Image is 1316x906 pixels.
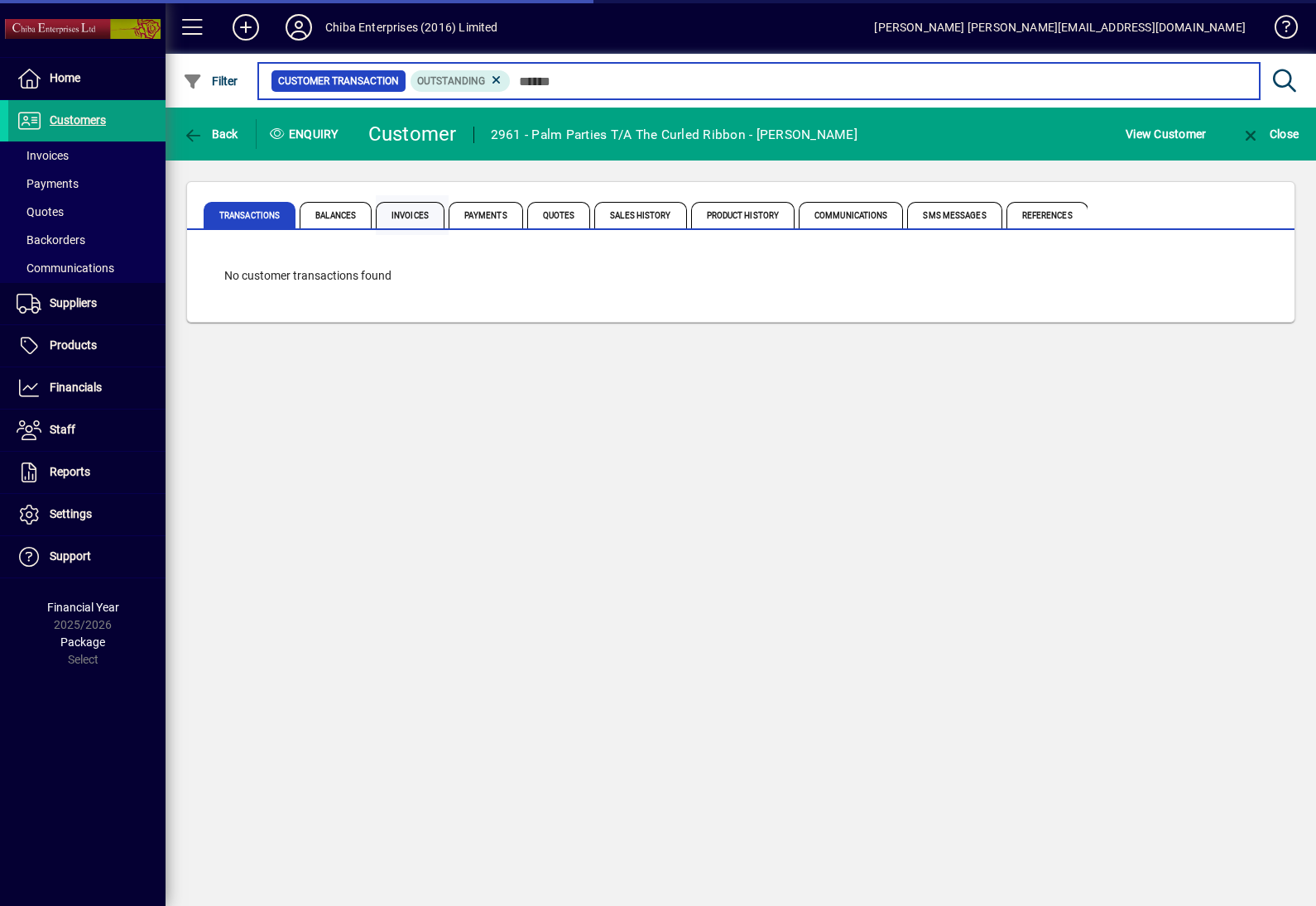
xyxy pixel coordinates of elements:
button: Filter [179,66,243,96]
span: Sales History [594,202,686,228]
a: Invoices [8,141,166,170]
span: Reports [50,465,90,478]
button: Profile [272,12,325,42]
a: Support [8,536,166,578]
span: View Customer [1126,121,1206,147]
span: Package [60,635,105,649]
span: Quotes [527,202,591,228]
span: Staff [50,423,75,436]
span: Financial Year [47,601,119,614]
button: View Customer [1121,119,1210,149]
span: Support [50,549,91,563]
div: Enquiry [257,121,356,147]
span: Suppliers [50,296,97,309]
span: References [1006,202,1088,228]
app-page-header-button: Back [166,119,257,149]
a: Suppliers [8,283,166,324]
button: Close [1237,119,1303,149]
div: Customer [368,121,457,147]
span: Products [50,338,97,352]
span: Transactions [204,202,295,228]
span: Customer Transaction [278,73,399,89]
a: Communications [8,254,166,282]
span: Communications [17,261,114,275]
span: Quotes [17,205,64,218]
div: 2961 - Palm Parties T/A The Curled Ribbon - [PERSON_NAME] [491,122,857,148]
span: Settings [50,507,92,520]
span: Filter [183,74,238,88]
a: Payments [8,170,166,198]
span: Close [1241,127,1299,141]
span: Product History [691,202,795,228]
span: Customers [50,113,106,127]
span: SMS Messages [907,202,1001,228]
a: Reports [8,452,166,493]
div: [PERSON_NAME] [PERSON_NAME][EMAIL_ADDRESS][DOMAIN_NAME] [874,14,1246,41]
a: Products [8,325,166,367]
button: Back [179,119,243,149]
span: Payments [449,202,523,228]
button: Add [219,12,272,42]
a: Quotes [8,198,166,226]
a: Settings [8,494,166,535]
span: Invoices [17,149,69,162]
span: Communications [799,202,903,228]
app-page-header-button: Close enquiry [1223,119,1316,149]
span: Back [183,127,238,141]
a: Knowledge Base [1262,3,1295,57]
span: Home [50,71,80,84]
span: Backorders [17,233,85,247]
div: Chiba Enterprises (2016) Limited [325,14,498,41]
div: No customer transactions found [208,251,1274,301]
a: Staff [8,410,166,451]
span: Outstanding [417,75,485,87]
a: Home [8,58,166,99]
span: Invoices [376,202,444,228]
mat-chip: Outstanding Status: Outstanding [411,70,511,92]
a: Financials [8,367,166,409]
span: Balances [300,202,372,228]
span: Financials [50,381,102,394]
a: Backorders [8,226,166,254]
span: Payments [17,177,79,190]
